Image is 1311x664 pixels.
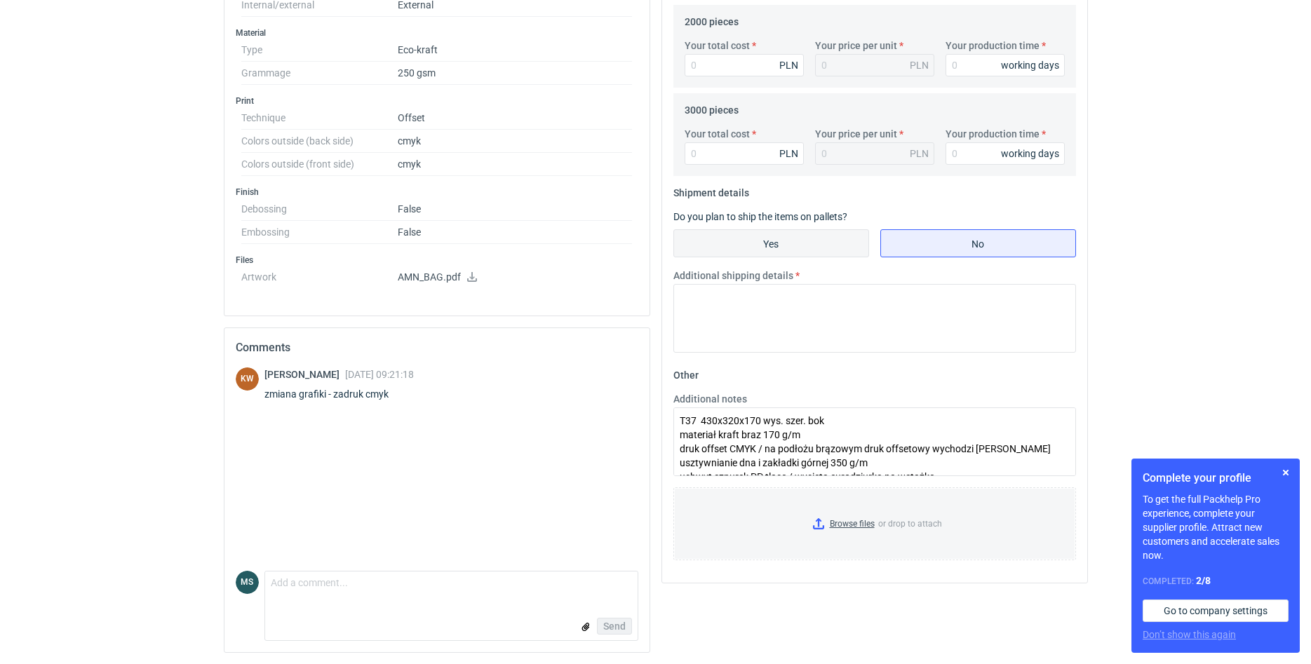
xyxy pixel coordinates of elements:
[815,127,897,141] label: Your price per unit
[241,62,398,85] dt: Grammage
[345,369,414,380] span: [DATE] 09:21:18
[236,571,259,594] div: Michał Sokołowski
[673,229,869,257] label: Yes
[1001,58,1059,72] div: working days
[236,339,638,356] h2: Comments
[673,211,847,222] label: Do you plan to ship the items on pallets?
[398,271,633,284] p: AMN_BAG.pdf
[685,39,750,53] label: Your total cost
[241,153,398,176] dt: Colors outside (front side)
[1143,492,1289,562] p: To get the full Packhelp Pro experience, complete your supplier profile. Attract new customers an...
[674,488,1075,560] label: or drop to attach
[685,99,739,116] legend: 3000 pieces
[910,58,929,72] div: PLN
[946,127,1040,141] label: Your production time
[241,130,398,153] dt: Colors outside (back side)
[236,367,259,391] div: Klaudia Wiśniewska
[685,11,739,27] legend: 2000 pieces
[398,130,633,153] dd: cmyk
[1196,575,1211,586] strong: 2 / 8
[241,39,398,62] dt: Type
[1143,599,1289,622] a: Go to company settings
[264,387,414,401] div: zmiana grafiki - zadruk cmyk
[685,54,804,76] input: 0
[264,369,345,380] span: [PERSON_NAME]
[946,54,1065,76] input: 0
[815,39,897,53] label: Your price per unit
[673,364,699,381] legend: Other
[685,127,750,141] label: Your total cost
[236,27,638,39] h3: Material
[236,571,259,594] figcaption: MS
[673,269,793,283] label: Additional shipping details
[880,229,1076,257] label: No
[603,621,626,631] span: Send
[1143,470,1289,487] h1: Complete your profile
[241,107,398,130] dt: Technique
[398,153,633,176] dd: cmyk
[1001,147,1059,161] div: working days
[1143,574,1289,588] div: Completed:
[398,198,633,221] dd: False
[236,367,259,391] figcaption: KW
[241,198,398,221] dt: Debossing
[685,142,804,165] input: 0
[398,62,633,85] dd: 250 gsm
[398,107,633,130] dd: Offset
[1277,464,1294,481] button: Skip for now
[236,255,638,266] h3: Files
[236,95,638,107] h3: Print
[236,187,638,198] h3: Finish
[673,392,747,406] label: Additional notes
[241,221,398,244] dt: Embossing
[946,39,1040,53] label: Your production time
[241,266,398,294] dt: Artwork
[398,221,633,244] dd: False
[673,407,1076,476] textarea: T37 430x320x170 wys. szer. bok materiał kraft braz 170 g/m druk offset CMYK / na podłożu brązowym...
[673,182,749,198] legend: Shipment details
[398,39,633,62] dd: Eco-kraft
[1143,628,1236,642] button: Don’t show this again
[779,147,798,161] div: PLN
[597,618,632,635] button: Send
[910,147,929,161] div: PLN
[946,142,1065,165] input: 0
[779,58,798,72] div: PLN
